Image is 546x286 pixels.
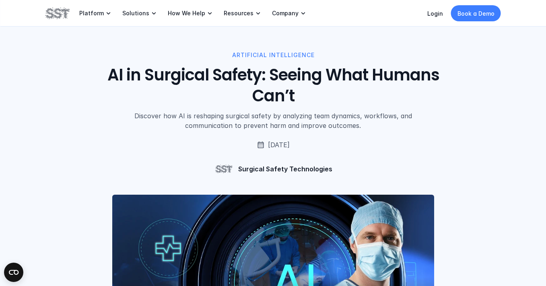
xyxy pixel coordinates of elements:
button: Open CMP widget [4,263,23,282]
p: ARTIFICIAL INTELLIGENCE [232,51,314,60]
img: SST logo [45,6,70,20]
p: Platform [79,10,104,17]
p: Discover how AI is reshaping surgical safety by analyzing team dynamics, workflows, and communica... [113,111,432,130]
p: Solutions [122,10,149,17]
p: Surgical Safety Technologies [238,165,332,173]
img: SST logo [214,159,233,179]
p: Resources [224,10,253,17]
a: Book a Demo [451,5,501,21]
p: How We Help [168,10,205,17]
p: [DATE] [268,140,290,150]
a: Login [427,10,443,17]
h1: AI in Surgical Safety: Seeing What Humans Can’t [91,64,455,106]
p: Book a Demo [457,9,494,18]
p: Company [272,10,299,17]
